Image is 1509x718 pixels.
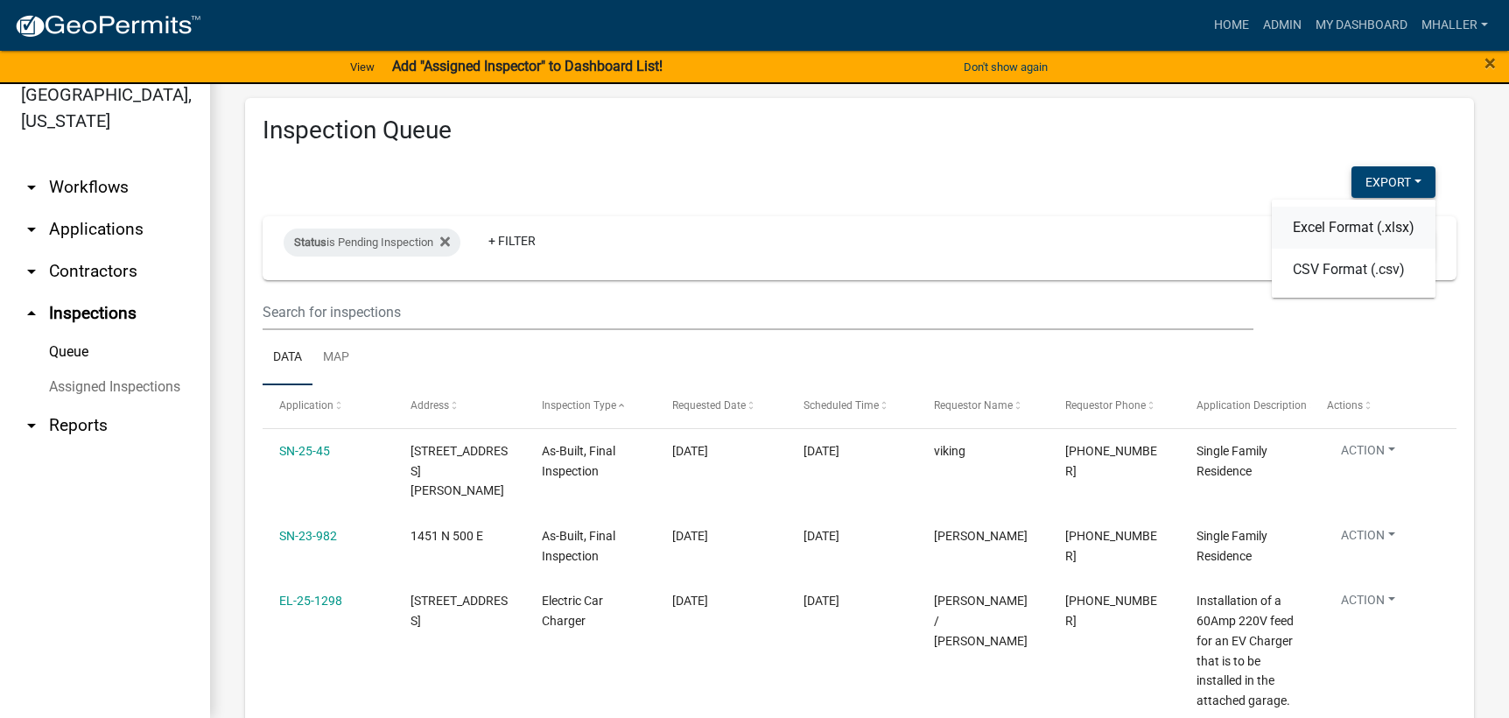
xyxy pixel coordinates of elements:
a: Data [263,330,312,386]
span: Inspection Type [542,399,616,412]
span: 1451 N 500 E [411,529,483,543]
button: Export [1351,166,1435,198]
a: My Dashboard [1309,9,1414,42]
span: Cindy Visser [934,529,1028,543]
button: Close [1484,53,1496,74]
span: 08/01/2025 [672,594,708,608]
div: is Pending Inspection [284,229,460,257]
span: 219-263-8607 [1065,594,1157,628]
span: × [1484,51,1496,75]
span: Requestor Phone [1065,399,1146,412]
span: Application [279,399,333,412]
datatable-header-cell: Requestor Name [917,385,1049,427]
span: Actions [1327,399,1363,412]
datatable-header-cell: Scheduled Time [787,385,918,427]
span: Single Family Residence [1197,444,1267,478]
a: EL-25-1298 [279,594,342,608]
span: Requestor Name [934,399,1013,412]
h3: Inspection Queue [263,116,1456,145]
strong: Add "Assigned Inspector" to Dashboard List! [392,58,663,74]
datatable-header-cell: Address [394,385,525,427]
button: Don't show again [957,53,1055,81]
button: Action [1327,441,1409,467]
a: Admin [1256,9,1309,42]
span: 708-307-0875 [1065,529,1157,563]
span: Single Family Residence [1197,529,1267,563]
a: mhaller [1414,9,1495,42]
i: arrow_drop_down [21,219,42,240]
span: Installation of a 60Amp 220V feed for an EV Charger that is to be installed in the attached garage. [1197,594,1294,707]
span: Application Description [1197,399,1307,412]
button: Action [1327,591,1409,616]
span: Status [294,236,326,249]
a: Map [312,330,360,386]
a: View [343,53,382,81]
span: 555-555-5555 [1065,444,1157,478]
i: arrow_drop_down [21,177,42,198]
datatable-header-cell: Inspection Type [524,385,656,427]
span: 07/11/2025 [672,444,708,458]
span: 296 Holst Ln [411,444,508,498]
datatable-header-cell: Application [263,385,394,427]
a: SN-23-982 [279,529,337,543]
div: Action [1272,200,1435,298]
span: As-Built, Final Inspection [542,529,615,563]
span: Scheduled Time [804,399,879,412]
div: [DATE] [804,526,901,546]
div: [DATE] [804,591,901,611]
button: Excel Format (.xlsx) [1272,207,1435,249]
datatable-header-cell: Requestor Phone [1049,385,1180,427]
datatable-header-cell: Application Description [1180,385,1311,427]
datatable-header-cell: Requested Date [656,385,787,427]
span: Electric Car Charger [542,594,603,628]
div: [DATE] [804,441,901,461]
a: Home [1207,9,1256,42]
i: arrow_drop_down [21,261,42,282]
a: + Filter [474,225,550,257]
span: viking [934,444,965,458]
span: 295 Apple Grove Ln [411,594,508,628]
span: 06/18/2025 [672,529,708,543]
datatable-header-cell: Actions [1310,385,1442,427]
span: Address [411,399,449,412]
button: CSV Format (.csv) [1272,249,1435,291]
a: SN-25-45 [279,444,330,458]
span: Requested Date [672,399,746,412]
button: Action [1327,526,1409,552]
span: As-Built, Final Inspection [542,444,615,478]
input: Search for inspections [263,294,1253,330]
i: arrow_drop_down [21,415,42,436]
span: Greg Palmer/ christine [934,594,1028,648]
i: arrow_drop_up [21,303,42,324]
